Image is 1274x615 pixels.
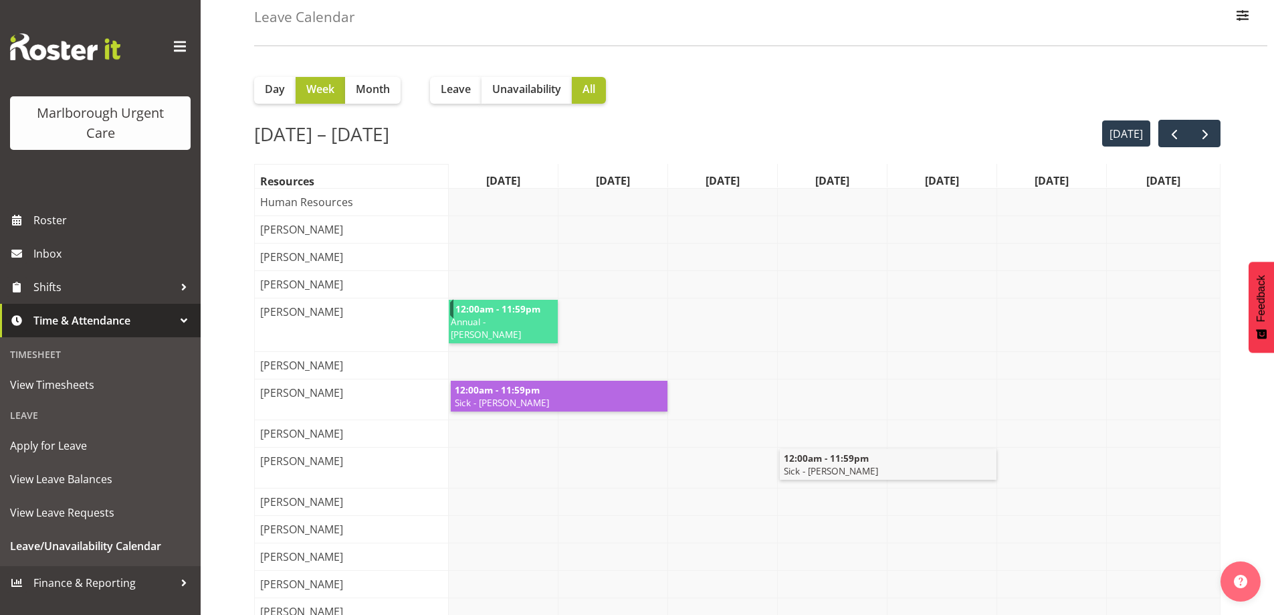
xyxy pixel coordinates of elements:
[484,173,523,189] span: [DATE]
[356,81,390,97] span: Month
[33,210,194,230] span: Roster
[265,81,285,97] span: Day
[1229,3,1257,32] button: Filter Employees
[257,385,346,401] span: [PERSON_NAME]
[482,77,572,104] button: Unavailability
[1189,120,1220,147] button: next
[3,529,197,563] a: Leave/Unavailability Calendar
[257,549,346,565] span: [PERSON_NAME]
[3,341,197,368] div: Timesheet
[3,368,197,402] a: View Timesheets
[453,396,665,409] span: Sick - [PERSON_NAME]
[1144,173,1183,189] span: [DATE]
[453,383,541,396] span: 12:00am - 11:59pm
[254,120,389,148] h2: [DATE] – [DATE]
[257,576,346,592] span: [PERSON_NAME]
[10,503,191,523] span: View Leave Requests
[254,77,296,104] button: Day
[3,496,197,529] a: View Leave Requests
[33,573,174,593] span: Finance & Reporting
[257,426,346,442] span: [PERSON_NAME]
[430,77,482,104] button: Leave
[33,311,174,331] span: Time & Attendance
[257,453,346,469] span: [PERSON_NAME]
[1032,173,1071,189] span: [DATE]
[306,81,334,97] span: Week
[703,173,742,189] span: [DATE]
[922,173,962,189] span: [DATE]
[10,33,120,60] img: Rosterit website logo
[33,277,174,297] span: Shifts
[257,494,346,510] span: [PERSON_NAME]
[10,536,191,556] span: Leave/Unavailability Calendar
[10,436,191,456] span: Apply for Leave
[492,81,561,97] span: Unavailability
[257,222,346,238] span: [PERSON_NAME]
[10,469,191,489] span: View Leave Balances
[1102,120,1151,147] button: [DATE]
[1255,275,1267,322] span: Feedback
[3,402,197,429] div: Leave
[23,103,177,143] div: Marlborough Urgent Care
[33,244,194,264] span: Inbox
[257,521,346,537] span: [PERSON_NAME]
[782,452,870,464] span: 12:00am - 11:59pm
[3,429,197,462] a: Apply for Leave
[296,77,345,104] button: Week
[10,375,191,395] span: View Timesheets
[782,464,994,477] span: Sick - [PERSON_NAME]
[345,77,401,104] button: Month
[257,249,346,265] span: [PERSON_NAME]
[813,173,852,189] span: [DATE]
[1158,120,1190,147] button: prev
[257,357,346,373] span: [PERSON_NAME]
[593,173,633,189] span: [DATE]
[257,276,346,292] span: [PERSON_NAME]
[454,302,542,315] span: 12:00am - 11:59pm
[582,81,595,97] span: All
[449,315,555,341] span: Annual - [PERSON_NAME]
[572,77,606,104] button: All
[254,9,355,25] h4: Leave Calendar
[257,194,356,210] span: Human Resources
[1249,262,1274,353] button: Feedback - Show survey
[3,462,197,496] a: View Leave Balances
[257,173,317,189] span: Resources
[257,304,346,320] span: [PERSON_NAME]
[1234,575,1247,588] img: help-xxl-2.png
[441,81,471,97] span: Leave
